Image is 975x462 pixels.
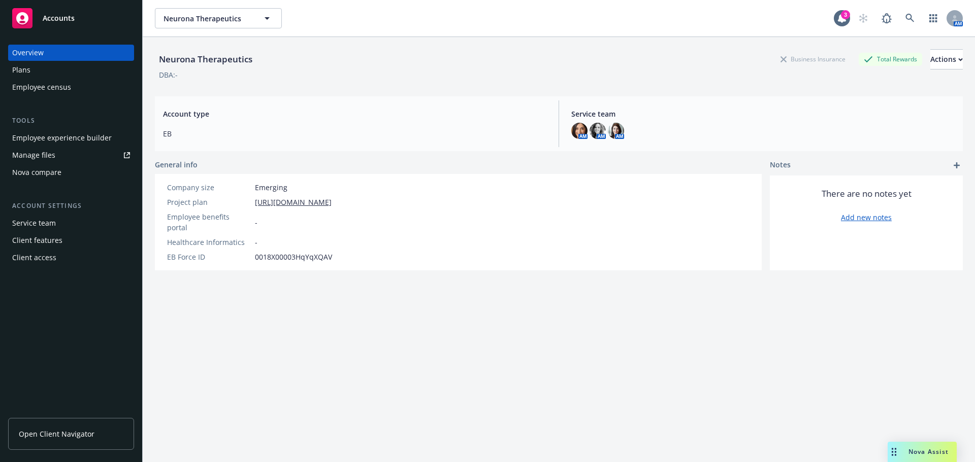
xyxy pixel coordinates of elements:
[159,69,178,80] div: DBA: -
[255,182,287,193] span: Emerging
[167,211,251,233] div: Employee benefits portal
[8,62,134,78] a: Plans
[841,10,850,19] div: 3
[923,8,944,28] a: Switch app
[8,79,134,95] a: Employee census
[155,53,256,66] div: Neurona Therapeutics
[900,8,920,28] a: Search
[888,442,957,462] button: Nova Assist
[888,442,900,462] div: Drag to move
[12,79,71,95] div: Employee census
[8,164,134,181] a: Nova compare
[876,8,897,28] a: Report a Bug
[43,14,75,22] span: Accounts
[167,252,251,262] div: EB Force ID
[608,123,624,139] img: photo
[590,123,606,139] img: photo
[841,212,892,223] a: Add new notes
[12,164,61,181] div: Nova compare
[8,232,134,248] a: Client features
[255,237,257,247] span: -
[12,45,44,61] div: Overview
[853,8,873,28] a: Start snowing
[571,123,588,139] img: photo
[164,13,251,24] span: Neurona Therapeutics
[8,45,134,61] a: Overview
[167,237,251,247] div: Healthcare Informatics
[8,215,134,231] a: Service team
[8,4,134,32] a: Accounts
[255,197,332,207] a: [URL][DOMAIN_NAME]
[571,109,955,119] span: Service team
[163,128,546,139] span: EB
[930,50,963,69] div: Actions
[775,53,851,65] div: Business Insurance
[19,429,94,439] span: Open Client Navigator
[12,215,56,231] div: Service team
[12,232,62,248] div: Client features
[8,147,134,163] a: Manage files
[155,159,198,170] span: General info
[930,49,963,69] button: Actions
[908,447,949,456] span: Nova Assist
[822,188,912,200] span: There are no notes yet
[167,197,251,207] div: Project plan
[8,116,134,126] div: Tools
[155,8,282,28] button: Neurona Therapeutics
[12,147,55,163] div: Manage files
[12,250,56,266] div: Client access
[255,217,257,228] span: -
[255,252,332,262] span: 0018X00003HqYqXQAV
[8,201,134,211] div: Account settings
[859,53,922,65] div: Total Rewards
[770,159,791,171] span: Notes
[12,62,30,78] div: Plans
[167,182,251,193] div: Company size
[951,159,963,171] a: add
[8,130,134,146] a: Employee experience builder
[163,109,546,119] span: Account type
[8,250,134,266] a: Client access
[12,130,112,146] div: Employee experience builder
